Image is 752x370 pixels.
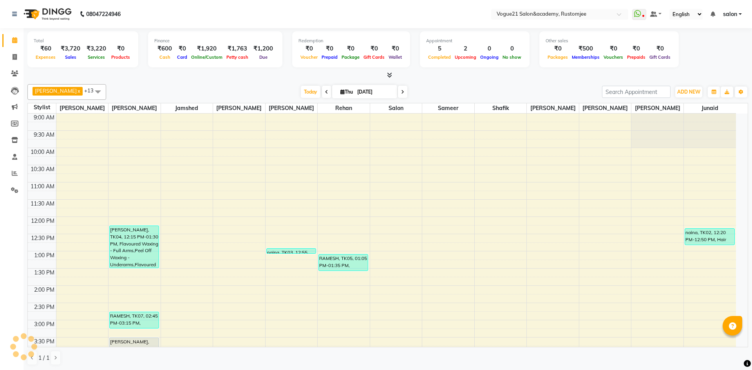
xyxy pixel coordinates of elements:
div: 12:30 PM [29,234,56,242]
span: Online/Custom [189,54,224,60]
span: shafik [475,103,527,113]
div: 9:00 AM [32,114,56,122]
span: +13 [84,87,99,94]
div: 12:00 PM [29,217,56,225]
span: Gift Cards [362,54,387,60]
span: Sales [63,54,78,60]
div: Finance [154,38,276,44]
span: Due [257,54,269,60]
div: ₹0 [109,44,132,53]
span: No show [501,54,523,60]
div: ₹0 [298,44,320,53]
span: rehan [318,103,370,113]
input: 2025-09-04 [355,86,394,98]
span: Upcoming [453,54,478,60]
span: ADD NEW [677,89,700,95]
span: Package [340,54,362,60]
span: Services [86,54,107,60]
div: ₹3,720 [58,44,83,53]
div: ₹1,920 [189,44,224,53]
div: 3:00 PM [33,320,56,328]
span: Products [109,54,132,60]
span: Cash [157,54,172,60]
div: 5 [426,44,453,53]
div: 0 [478,44,501,53]
div: ₹0 [546,44,570,53]
span: 1 / 1 [38,354,49,362]
div: ₹1,200 [250,44,276,53]
span: salon [370,103,422,113]
div: 10:30 AM [29,165,56,173]
div: ₹0 [340,44,362,53]
b: 08047224946 [86,3,121,25]
div: naina, TK02, 12:20 PM-12:50 PM, Hair Wash With Conditioner - Hair Below Shoulder [685,229,734,245]
span: Memberships [570,54,602,60]
span: [PERSON_NAME] [266,103,318,113]
div: ₹0 [362,44,387,53]
span: junaid [684,103,736,113]
button: ADD NEW [675,87,702,97]
span: Expenses [34,54,58,60]
div: ₹1,763 [224,44,250,53]
div: 9:30 AM [32,131,56,139]
div: 1:30 PM [33,269,56,277]
div: ₹0 [320,44,340,53]
a: x [77,88,80,94]
div: Redemption [298,38,404,44]
span: Card [175,54,189,60]
span: Vouchers [602,54,625,60]
div: ₹500 [570,44,602,53]
span: sameer [422,103,474,113]
div: 1:00 PM [33,251,56,260]
div: 2:30 PM [33,303,56,311]
span: [PERSON_NAME] [579,103,631,113]
div: naina, TK03, 12:55 PM-01:05 PM, Peel Off Waxing - [GEOGRAPHIC_DATA],Peel Off Waxing - [GEOGRAPHIC... [267,249,316,253]
div: ₹0 [387,44,404,53]
span: [PERSON_NAME] [527,103,579,113]
span: Prepaids [625,54,647,60]
div: RAMESH, TK05, 01:05 PM-01:35 PM, Shaving - Premium [319,254,368,271]
span: [PERSON_NAME] [108,103,161,113]
div: [PERSON_NAME], TK01, 03:30 PM-04:00 PM, Facial - Classic [110,338,159,354]
span: Packages [546,54,570,60]
div: ₹600 [154,44,175,53]
span: [PERSON_NAME] [56,103,108,113]
div: Appointment [426,38,523,44]
div: ₹0 [602,44,625,53]
div: 2:00 PM [33,286,56,294]
div: ₹0 [625,44,647,53]
div: ₹3,220 [83,44,109,53]
div: 0 [501,44,523,53]
div: ₹60 [34,44,58,53]
span: Wallet [387,54,404,60]
span: [PERSON_NAME] [213,103,265,113]
span: [PERSON_NAME] [35,88,77,94]
span: Ongoing [478,54,501,60]
div: 11:00 AM [29,182,56,191]
span: Thu [338,89,355,95]
div: ₹0 [647,44,672,53]
input: Search Appointment [602,86,671,98]
div: Stylist [28,103,56,112]
span: Gift Cards [647,54,672,60]
div: 2 [453,44,478,53]
div: Total [34,38,132,44]
div: Other sales [546,38,672,44]
div: 10:00 AM [29,148,56,156]
span: [PERSON_NAME] [631,103,683,113]
div: 11:30 AM [29,200,56,208]
span: Jamshed [161,103,213,113]
span: Prepaid [320,54,340,60]
span: salon [723,10,737,18]
div: RAMESH, TK07, 02:45 PM-03:15 PM, Premium(Manicure/Pedicure - Mulberry Fair(Ultra Bright) [110,312,159,328]
div: ₹0 [175,44,189,53]
span: Completed [426,54,453,60]
span: Voucher [298,54,320,60]
div: [PERSON_NAME], TK04, 12:15 PM-01:30 PM, Flavoured Waxing - Full Arms,Peel Off Waxing - Underarms,... [110,226,159,268]
span: Petty cash [224,54,250,60]
span: Today [301,86,320,98]
div: 3:30 PM [33,338,56,346]
img: logo [20,3,74,25]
